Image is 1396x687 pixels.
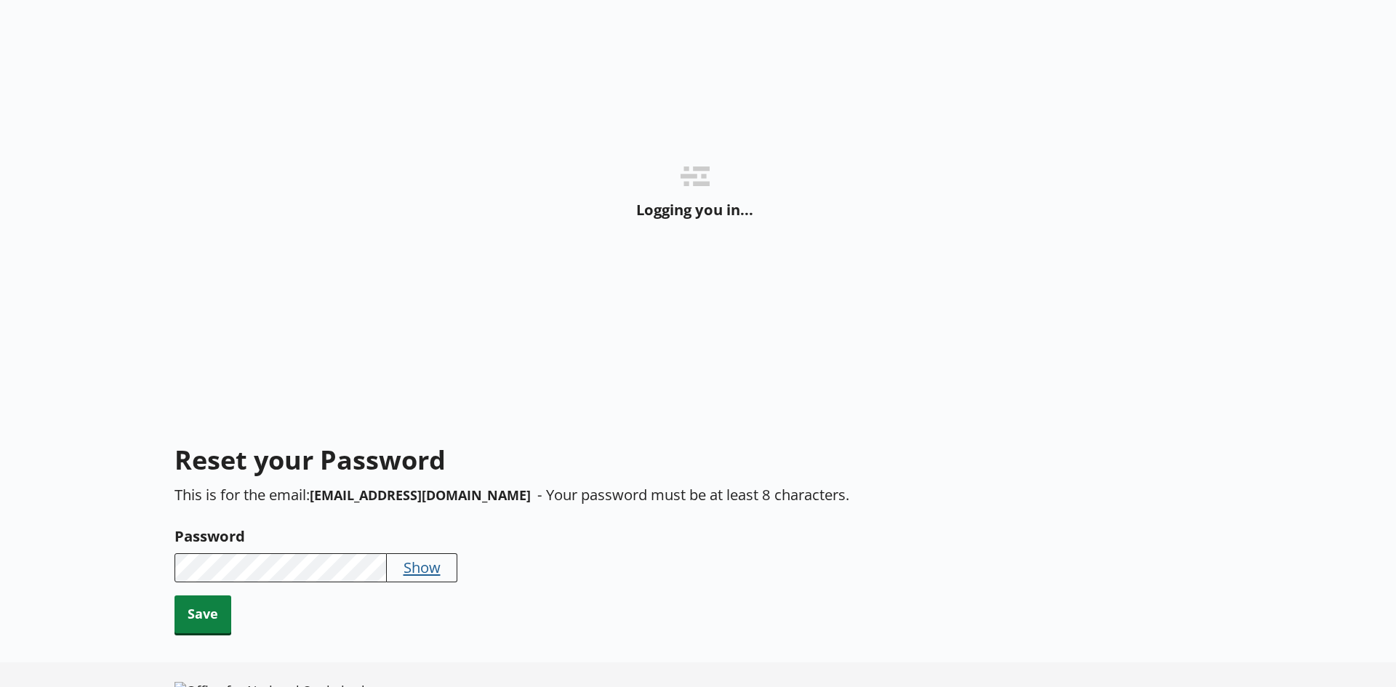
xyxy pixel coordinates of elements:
[636,199,753,220] p: Logging you in...
[174,484,310,505] p: This is for the email:
[174,595,231,632] button: Save
[174,524,862,547] label: Password
[174,442,862,478] h1: Reset your Password
[310,486,531,504] span: [EMAIL_ADDRESS][DOMAIN_NAME]
[537,484,849,505] p: - Your password must be at least 8 characters.
[404,557,441,577] button: Show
